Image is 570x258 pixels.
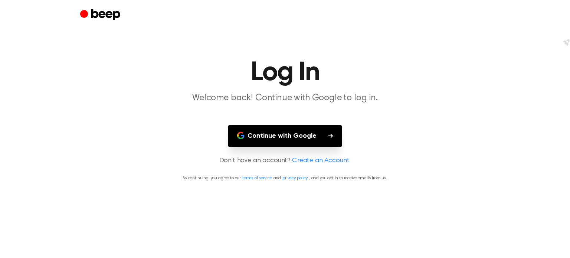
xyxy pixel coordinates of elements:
[282,176,308,180] a: privacy policy
[242,176,272,180] a: terms of service
[292,156,349,166] a: Create an Account
[9,175,561,182] p: By continuing, you agree to our and , and you opt in to receive emails from us.
[142,92,427,104] p: Welcome back! Continue with Google to log in.
[95,59,475,86] h1: Log In
[80,8,122,22] a: Beep
[9,156,561,166] p: Don’t have an account?
[228,125,342,147] button: Continue with Google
